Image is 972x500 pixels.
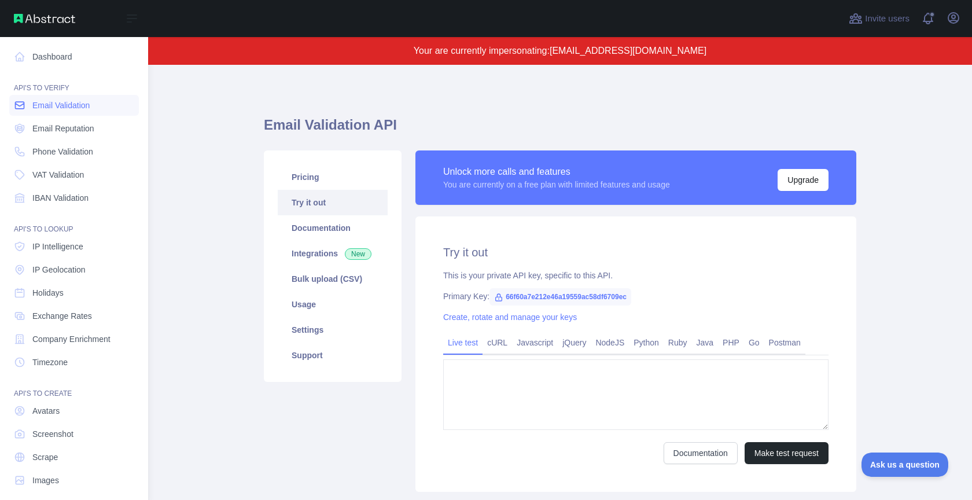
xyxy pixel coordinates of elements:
[483,333,512,352] a: cURL
[9,470,139,491] a: Images
[718,333,744,352] a: PHP
[846,9,912,28] button: Invite users
[664,333,692,352] a: Ruby
[9,259,139,280] a: IP Geolocation
[9,375,139,398] div: API'S TO CREATE
[9,164,139,185] a: VAT Validation
[692,333,719,352] a: Java
[512,333,558,352] a: Javascript
[9,46,139,67] a: Dashboard
[32,287,64,299] span: Holidays
[32,333,111,345] span: Company Enrichment
[745,442,829,464] button: Make test request
[664,442,738,464] a: Documentation
[764,333,805,352] a: Postman
[264,116,856,144] h1: Email Validation API
[443,312,577,322] a: Create, rotate and manage your keys
[558,333,591,352] a: jQuery
[9,400,139,421] a: Avatars
[550,46,706,56] span: [EMAIL_ADDRESS][DOMAIN_NAME]
[32,451,58,463] span: Scrape
[345,248,371,260] span: New
[9,118,139,139] a: Email Reputation
[414,46,550,56] span: Your are currently impersonating:
[32,405,60,417] span: Avatars
[278,317,388,343] a: Settings
[278,215,388,241] a: Documentation
[278,266,388,292] a: Bulk upload (CSV)
[9,187,139,208] a: IBAN Validation
[32,123,94,134] span: Email Reputation
[32,241,83,252] span: IP Intelligence
[778,169,829,191] button: Upgrade
[278,241,388,266] a: Integrations New
[443,165,670,179] div: Unlock more calls and features
[32,264,86,275] span: IP Geolocation
[443,179,670,190] div: You are currently on a free plan with limited features and usage
[9,211,139,234] div: API'S TO LOOKUP
[9,329,139,350] a: Company Enrichment
[32,428,73,440] span: Screenshot
[9,352,139,373] a: Timezone
[278,292,388,317] a: Usage
[278,190,388,215] a: Try it out
[9,141,139,162] a: Phone Validation
[32,100,90,111] span: Email Validation
[865,12,910,25] span: Invite users
[278,343,388,368] a: Support
[9,69,139,93] div: API'S TO VERIFY
[32,192,89,204] span: IBAN Validation
[443,244,829,260] h2: Try it out
[9,424,139,444] a: Screenshot
[443,333,483,352] a: Live test
[278,164,388,190] a: Pricing
[9,447,139,468] a: Scrape
[32,169,84,181] span: VAT Validation
[14,14,75,23] img: Abstract API
[32,310,92,322] span: Exchange Rates
[32,475,59,486] span: Images
[443,291,829,302] div: Primary Key:
[32,356,68,368] span: Timezone
[9,306,139,326] a: Exchange Rates
[9,282,139,303] a: Holidays
[9,95,139,116] a: Email Validation
[861,453,949,477] iframe: Toggle Customer Support
[443,270,829,281] div: This is your private API key, specific to this API.
[744,333,764,352] a: Go
[9,236,139,257] a: IP Intelligence
[629,333,664,352] a: Python
[591,333,629,352] a: NodeJS
[32,146,93,157] span: Phone Validation
[489,288,631,306] span: 66f60a7e212e46a19559ac58df6709ec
